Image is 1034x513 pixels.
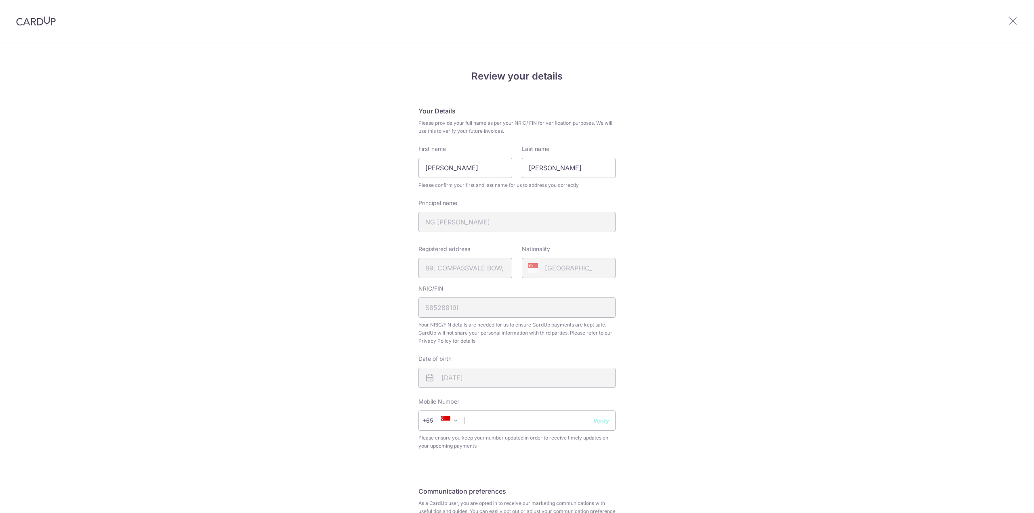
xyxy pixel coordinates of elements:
[16,16,56,26] img: CardUp
[418,321,616,345] span: Your NRIC/FIN details are needed for us to ensure CardUp payments are kept safe. CardUp will not ...
[418,245,470,253] label: Registered address
[522,158,616,178] input: Last name
[422,416,444,425] span: +65
[418,285,443,293] label: NRIC/FIN
[418,434,616,450] span: Please ensure you keep your number updated in order to receive timely updates on your upcoming pa...
[418,398,459,406] label: Mobile Number
[418,181,616,189] span: Please confirm your first and last name for us to address you correctly
[418,106,616,116] h5: Your Details
[418,158,512,178] input: First Name
[425,416,444,425] span: +65
[522,145,549,153] label: Last name
[418,355,452,363] label: Date of birth
[418,486,616,496] h5: Communication preferences
[418,69,616,84] h4: Review your details
[418,199,457,207] label: Principal name
[522,245,550,253] label: Nationality
[418,119,616,135] span: Please provide your full name as per your NRIC/ FIN for verification purposes. We will use this t...
[593,417,609,425] button: Verify
[418,145,446,153] label: First name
